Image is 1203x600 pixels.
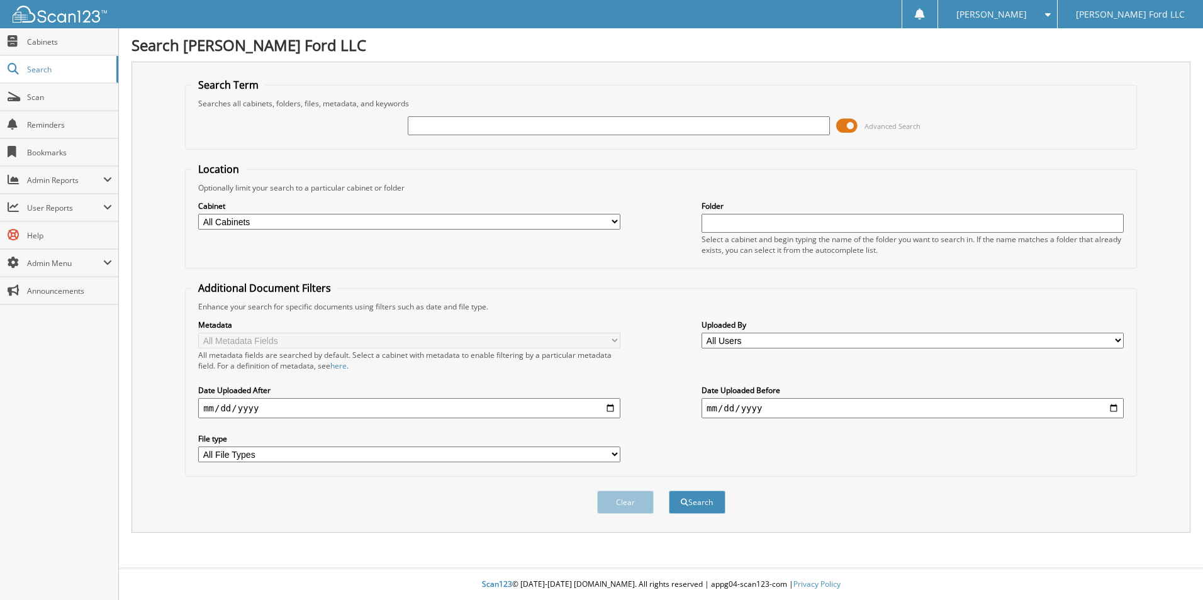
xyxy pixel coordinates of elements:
[702,398,1124,418] input: end
[27,147,112,158] span: Bookmarks
[198,319,620,330] label: Metadata
[27,119,112,130] span: Reminders
[702,234,1124,255] div: Select a cabinet and begin typing the name of the folder you want to search in. If the name match...
[597,491,654,514] button: Clear
[330,360,347,371] a: here
[198,433,620,444] label: File type
[198,350,620,371] div: All metadata fields are searched by default. Select a cabinet with metadata to enable filtering b...
[27,36,112,47] span: Cabinets
[956,11,1027,18] span: [PERSON_NAME]
[27,230,112,241] span: Help
[702,201,1124,211] label: Folder
[119,569,1203,600] div: © [DATE]-[DATE] [DOMAIN_NAME]. All rights reserved | appg04-scan123-com |
[27,64,110,75] span: Search
[192,182,1130,193] div: Optionally limit your search to a particular cabinet or folder
[13,6,107,23] img: scan123-logo-white.svg
[192,78,265,92] legend: Search Term
[131,35,1190,55] h1: Search [PERSON_NAME] Ford LLC
[1076,11,1185,18] span: [PERSON_NAME] Ford LLC
[198,398,620,418] input: start
[482,579,512,589] span: Scan123
[864,121,920,131] span: Advanced Search
[27,286,112,296] span: Announcements
[702,385,1124,396] label: Date Uploaded Before
[192,98,1130,109] div: Searches all cabinets, folders, files, metadata, and keywords
[27,258,103,269] span: Admin Menu
[702,319,1124,330] label: Uploaded By
[793,579,841,589] a: Privacy Policy
[192,162,245,176] legend: Location
[192,301,1130,312] div: Enhance your search for specific documents using filters such as date and file type.
[198,201,620,211] label: Cabinet
[27,92,112,103] span: Scan
[198,385,620,396] label: Date Uploaded After
[27,175,103,186] span: Admin Reports
[669,491,725,514] button: Search
[192,281,337,295] legend: Additional Document Filters
[27,203,103,213] span: User Reports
